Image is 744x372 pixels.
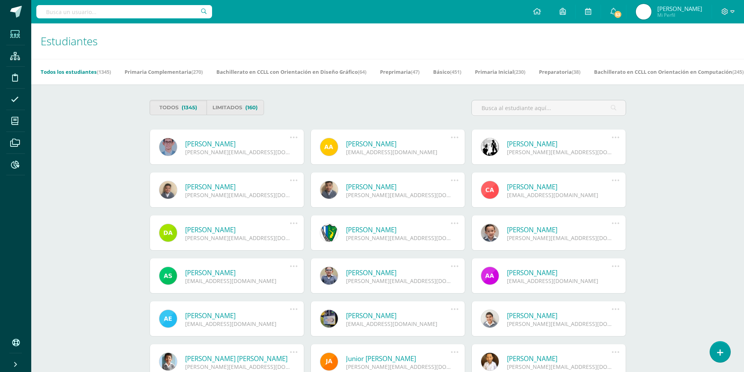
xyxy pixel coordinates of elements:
div: [EMAIL_ADDRESS][DOMAIN_NAME] [185,277,290,285]
span: (451) [450,68,461,75]
span: (270) [191,68,203,75]
input: Busca al estudiante aquí... [472,100,626,116]
a: Preprimaria(47) [380,66,419,78]
a: [PERSON_NAME] [507,225,612,234]
div: [EMAIL_ADDRESS][DOMAIN_NAME] [346,148,451,156]
div: [PERSON_NAME][EMAIL_ADDRESS][DOMAIN_NAME] [507,363,612,370]
span: (160) [245,100,258,115]
a: Limitados(160) [207,100,264,115]
a: [PERSON_NAME] [507,311,612,320]
a: [PERSON_NAME] [346,182,451,191]
a: [PERSON_NAME] [507,139,612,148]
a: [PERSON_NAME] [185,311,290,320]
a: [PERSON_NAME] [185,139,290,148]
a: Bachillerato en CCLL con Orientación en Computación(245) [594,66,744,78]
div: [EMAIL_ADDRESS][DOMAIN_NAME] [507,191,612,199]
a: Todos(1345) [150,100,207,115]
span: Mi Perfil [657,12,702,18]
div: [PERSON_NAME][EMAIL_ADDRESS][DOMAIN_NAME] [185,191,290,199]
span: [PERSON_NAME] [657,5,702,12]
a: [PERSON_NAME] [346,268,451,277]
div: [EMAIL_ADDRESS][DOMAIN_NAME] [507,277,612,285]
div: [PERSON_NAME][EMAIL_ADDRESS][DOMAIN_NAME] [185,148,290,156]
div: [PERSON_NAME][EMAIL_ADDRESS][DOMAIN_NAME] [346,191,451,199]
a: Todos los estudiantes(1345) [41,66,111,78]
a: [PERSON_NAME] [185,268,290,277]
div: [EMAIL_ADDRESS][DOMAIN_NAME] [185,320,290,328]
span: (38) [572,68,580,75]
a: [PERSON_NAME] [507,268,612,277]
div: [PERSON_NAME][EMAIL_ADDRESS][DOMAIN_NAME] [346,234,451,242]
div: [PERSON_NAME][EMAIL_ADDRESS][DOMAIN_NAME] [346,277,451,285]
div: [PERSON_NAME][EMAIL_ADDRESS][DOMAIN_NAME] [185,234,290,242]
a: Preparatoria(38) [539,66,580,78]
a: Primaria Inicial(230) [475,66,525,78]
div: [EMAIL_ADDRESS][DOMAIN_NAME] [346,320,451,328]
a: [PERSON_NAME] [507,182,612,191]
div: [PERSON_NAME][EMAIL_ADDRESS][DOMAIN_NAME] [346,363,451,370]
span: (47) [411,68,419,75]
a: [PERSON_NAME] [346,311,451,320]
span: (64) [358,68,366,75]
span: (1345) [97,68,111,75]
span: 53 [614,10,622,19]
span: (1345) [182,100,197,115]
a: [PERSON_NAME] [507,354,612,363]
a: Junior [PERSON_NAME] [346,354,451,363]
div: [PERSON_NAME][EMAIL_ADDRESS][DOMAIN_NAME] [185,363,290,370]
div: [PERSON_NAME][EMAIL_ADDRESS][DOMAIN_NAME] [507,320,612,328]
a: Básico(451) [433,66,461,78]
span: (230) [514,68,525,75]
div: [PERSON_NAME][EMAIL_ADDRESS][DOMAIN_NAME] [507,148,612,156]
input: Busca un usuario... [36,5,212,18]
a: Primaria Complementaria(270) [125,66,203,78]
span: Estudiantes [41,34,98,48]
img: d000ed20f6d9644579c3948aeb2832cc.png [636,4,651,20]
a: [PERSON_NAME] [346,225,451,234]
a: [PERSON_NAME] [PERSON_NAME] [185,354,290,363]
span: (245) [732,68,744,75]
a: [PERSON_NAME] [346,139,451,148]
a: Bachillerato en CCLL con Orientación en Diseño Gráfico(64) [216,66,366,78]
a: [PERSON_NAME] [185,182,290,191]
div: [PERSON_NAME][EMAIL_ADDRESS][DOMAIN_NAME] [507,234,612,242]
a: [PERSON_NAME] [185,225,290,234]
